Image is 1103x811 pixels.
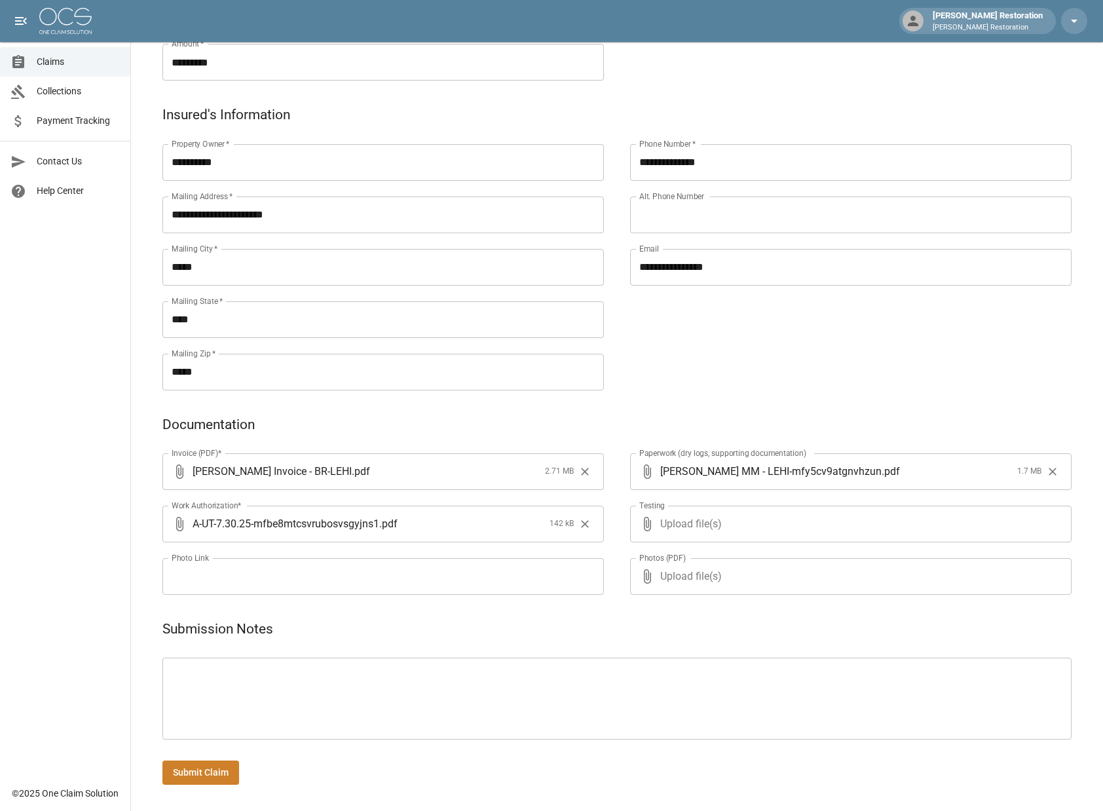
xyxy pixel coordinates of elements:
label: Photo Link [172,552,209,563]
label: Photos (PDF) [639,552,686,563]
span: Upload file(s) [660,506,1036,542]
label: Paperwork (dry logs, supporting documentation) [639,447,806,459]
button: Clear [1043,462,1062,481]
button: Clear [575,462,595,481]
label: Amount [172,38,204,49]
div: © 2025 One Claim Solution [12,787,119,800]
span: [PERSON_NAME] Invoice - BR-LEHI [193,464,352,479]
label: Work Authorization* [172,500,242,511]
span: [PERSON_NAME] MM - LEHI-mfy5cv9atgnvhzun [660,464,882,479]
span: Collections [37,85,120,98]
span: 1.7 MB [1017,465,1041,478]
label: Mailing Zip [172,348,216,359]
label: Invoice (PDF)* [172,447,222,459]
span: 2.71 MB [545,465,574,478]
label: Mailing City [172,243,218,254]
label: Email [639,243,659,254]
span: Help Center [37,184,120,198]
button: Clear [575,514,595,534]
button: open drawer [8,8,34,34]
span: Upload file(s) [660,558,1036,595]
img: ocs-logo-white-transparent.png [39,8,92,34]
span: Claims [37,55,120,69]
label: Testing [639,500,665,511]
span: A-UT-7.30.25-mfbe8mtcsvrubosvsgyjns1 [193,516,379,531]
label: Mailing State [172,295,223,307]
label: Phone Number [639,138,696,149]
span: 142 kB [550,518,574,531]
div: [PERSON_NAME] Restoration [927,9,1048,33]
label: Mailing Address [172,191,233,202]
label: Property Owner [172,138,230,149]
span: . pdf [882,464,900,479]
label: Alt. Phone Number [639,191,704,202]
span: Contact Us [37,155,120,168]
button: Submit Claim [162,761,239,785]
span: Payment Tracking [37,114,120,128]
span: . pdf [352,464,370,479]
p: [PERSON_NAME] Restoration [933,22,1043,33]
span: . pdf [379,516,398,531]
